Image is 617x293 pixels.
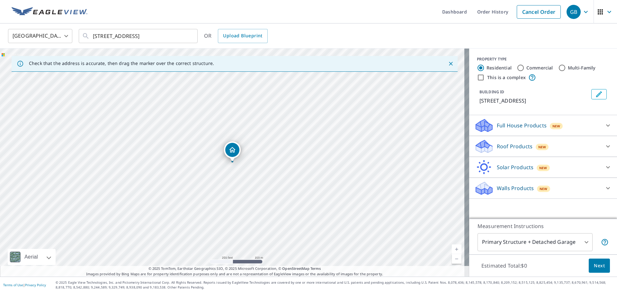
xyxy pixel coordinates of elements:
p: Full House Products [497,122,547,129]
span: New [539,165,547,170]
a: Terms of Use [3,283,23,287]
p: Walls Products [497,184,534,192]
div: Aerial [8,249,56,265]
div: Aerial [22,249,40,265]
label: Residential [487,65,512,71]
div: PROPERTY TYPE [477,56,609,62]
a: Current Level 17, Zoom In [452,244,461,254]
a: OpenStreetMap [282,266,309,271]
span: New [538,144,546,150]
a: Cancel Order [517,5,561,19]
div: Walls ProductsNew [474,180,612,196]
a: Current Level 17, Zoom Out [452,254,461,264]
span: Your report will include the primary structure and a detached garage if one exists. [601,238,609,246]
a: Privacy Policy [25,283,46,287]
p: Estimated Total: $0 [476,259,532,273]
button: Next [589,259,610,273]
p: Check that the address is accurate, then drag the marker over the correct structure. [29,60,214,66]
p: Solar Products [497,163,533,171]
button: Edit building 1 [591,89,607,99]
div: Solar ProductsNew [474,160,612,175]
a: Terms [310,266,321,271]
div: Dropped pin, building 1, Residential property, 7760 SW 146th Rd Miami, FL 33183 [224,142,241,161]
span: New [552,124,560,129]
input: Search by address or latitude-longitude [93,27,184,45]
label: This is a complex [487,74,526,81]
span: Upload Blueprint [223,32,262,40]
span: Next [594,262,605,270]
span: © 2025 TomTom, Earthstar Geographics SIO, © 2025 Microsoft Corporation, © [148,266,321,271]
div: [GEOGRAPHIC_DATA] [8,27,72,45]
p: BUILDING ID [479,89,504,95]
label: Commercial [526,65,553,71]
p: Roof Products [497,142,532,150]
div: GB [567,5,581,19]
button: Close [447,60,455,68]
p: Measurement Instructions [478,222,609,230]
div: Roof ProductsNew [474,139,612,154]
label: Multi-Family [568,65,596,71]
span: New [540,186,548,191]
div: Primary Structure + Detached Garage [478,233,593,251]
a: Upload Blueprint [218,29,267,43]
p: [STREET_ADDRESS] [479,97,589,105]
div: OR [204,29,268,43]
p: | [3,283,46,287]
p: © 2025 Eagle View Technologies, Inc. and Pictometry International Corp. All Rights Reserved. Repo... [56,280,614,290]
div: Full House ProductsNew [474,118,612,133]
img: EV Logo [12,7,87,17]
